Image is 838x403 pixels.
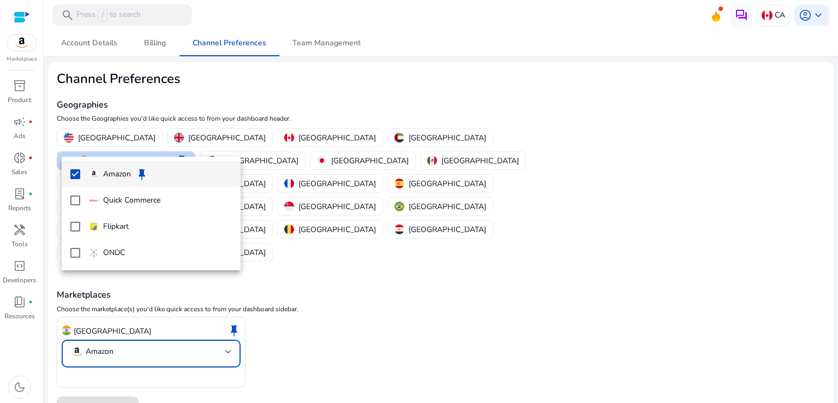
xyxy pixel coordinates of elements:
img: amazon.svg [89,169,99,179]
img: ondc-sm.webp [89,248,99,258]
p: ONDC [103,247,125,259]
p: Amazon [103,168,131,180]
p: Quick Commerce [103,194,160,206]
span: keep [135,168,148,181]
img: flipkart.svg [89,222,99,232]
p: Flipkart [103,221,129,233]
img: quick-commerce.gif [89,195,99,205]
